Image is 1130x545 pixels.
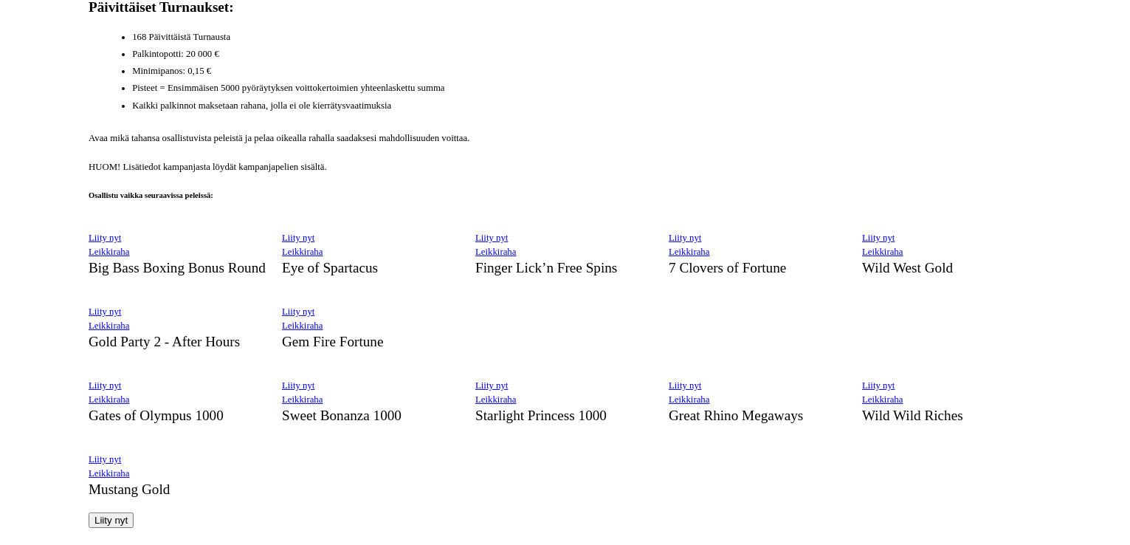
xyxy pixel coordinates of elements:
h3: Mustang Gold [89,481,268,498]
h3: Finger Lick’n Free Spins [475,259,655,276]
article: Sweet Bonanza 1000 [282,365,461,425]
article: Mustang Gold [89,439,268,498]
article: Finger Lick’n Free Spins [475,217,655,277]
h3: Gem Fire Fortune [282,333,461,350]
h3: Gates of Olympus 1000 [89,407,268,424]
li: 168 Päivittäistä Turnausta [132,30,1041,44]
article: Great Rhino Megaways [669,365,848,425]
span: Liity nyt [282,306,314,317]
article: Wild Wild Riches [862,365,1041,425]
span: Liity nyt [475,233,508,243]
a: 7 Clovers of Fortune [669,233,701,243]
article: Gem Fire Fortune [282,291,461,351]
article: Big Bass Boxing Bonus Round [89,217,268,277]
a: Starlight Princess 1000 [475,394,516,405]
a: Mustang Gold [89,468,129,479]
span: Liity nyt [862,233,895,243]
span: Liity nyt [94,515,128,526]
a: Gold Party 2 - After Hours [89,306,121,317]
article: Wild West Gold [862,217,1041,277]
a: Gold Party 2 - After Hours [89,321,129,331]
article: Gates of Olympus 1000 [89,365,268,425]
h3: Starlight Princess 1000 [475,407,655,424]
span: Liity nyt [669,380,701,391]
a: Sweet Bonanza 1000 [282,394,323,405]
h3: Big Bass Boxing Bonus Round [89,259,268,276]
a: Gem Fire Fortune [282,306,314,317]
a: Gates of Olympus 1000 [89,394,129,405]
a: Starlight Princess 1000 [475,380,508,391]
span: Liity nyt [669,233,701,243]
span: Liity nyt [282,380,314,391]
h3: Eye of Spartacus [282,259,461,276]
article: Eye of Spartacus [282,217,461,277]
h3: Great Rhino Megaways [669,407,848,424]
h3: Gold Party 2 - After Hours [89,333,268,350]
a: Finger Lick’n Free Spins [475,247,516,257]
li: Minimipanos: 0,15 € [132,64,1041,78]
p: Avaa mikä tahansa osallistuvista peleistä ja pelaa oikealla rahalla saadaksesi mahdollisuuden voi... [89,131,1041,145]
h3: Sweet Bonanza 1000 [282,407,461,424]
h3: Wild Wild Riches [862,407,1041,424]
span: Liity nyt [89,306,121,317]
li: Pisteet = Ensimmäisen 5000 pyöräytyksen voittokertoimien yhteenlaskettu summa [132,81,1041,95]
button: Liity nyt [89,513,134,528]
a: Great Rhino Megaways [669,380,701,391]
h3: Wild West Gold [862,259,1041,276]
span: Liity nyt [89,380,121,391]
span: Liity nyt [475,380,508,391]
a: Wild Wild Riches [862,380,895,391]
h3: 7 Clovers of Fortune [669,259,848,276]
article: Starlight Princess 1000 [475,365,655,425]
a: Gem Fire Fortune [282,321,323,331]
li: Kaikki palkinnot maksetaan rahana, jolla ei ole kierrätysvaatimuksia [132,99,1041,113]
a: Great Rhino Megaways [669,394,709,405]
li: Palkintopotti: 20 000 € [132,47,1041,61]
a: Big Bass Boxing Bonus Round [89,233,121,243]
a: Wild West Gold [862,233,895,243]
a: Mustang Gold [89,454,121,465]
a: Eye of Spartacus [282,233,314,243]
a: Wild Wild Riches [862,394,903,405]
a: Eye of Spartacus [282,247,323,257]
a: Gates of Olympus 1000 [89,380,121,391]
a: Finger Lick’n Free Spins [475,233,508,243]
span: Liity nyt [89,454,121,465]
article: Gold Party 2 - After Hours [89,291,268,351]
a: Big Bass Boxing Bonus Round [89,247,129,257]
h5: Osallistu vaikka seuraavissa peleissä: [89,188,1041,202]
span: Liity nyt [282,233,314,243]
a: Sweet Bonanza 1000 [282,380,314,391]
span: Liity nyt [89,233,121,243]
span: Liity nyt [862,380,895,391]
article: 7 Clovers of Fortune [669,217,848,277]
p: HUOM! Lisätiedot kampanjasta löydät kampanjapelien sisältä. [89,160,1041,174]
a: 7 Clovers of Fortune [669,247,709,257]
a: Wild West Gold [862,247,903,257]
